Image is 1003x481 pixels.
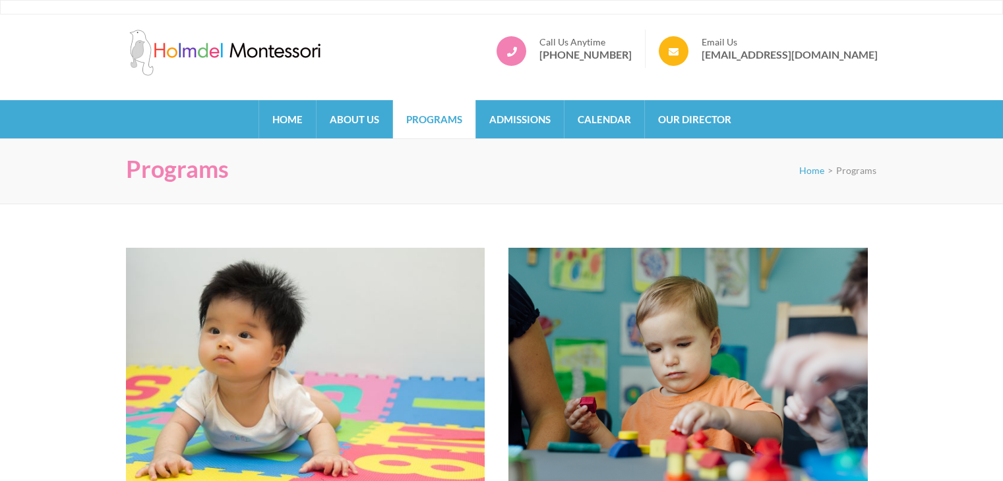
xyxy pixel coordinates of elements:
[539,36,632,48] span: Call Us Anytime
[828,165,833,176] span: >
[393,100,475,138] a: Programs
[702,48,878,61] a: [EMAIL_ADDRESS][DOMAIN_NAME]
[259,100,316,138] a: Home
[317,100,392,138] a: About Us
[564,100,644,138] a: Calendar
[126,155,229,183] h1: Programs
[645,100,745,138] a: Our Director
[539,48,632,61] a: [PHONE_NUMBER]
[476,100,564,138] a: Admissions
[702,36,878,48] span: Email Us
[126,30,324,76] img: Holmdel Montessori School
[799,165,824,176] a: Home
